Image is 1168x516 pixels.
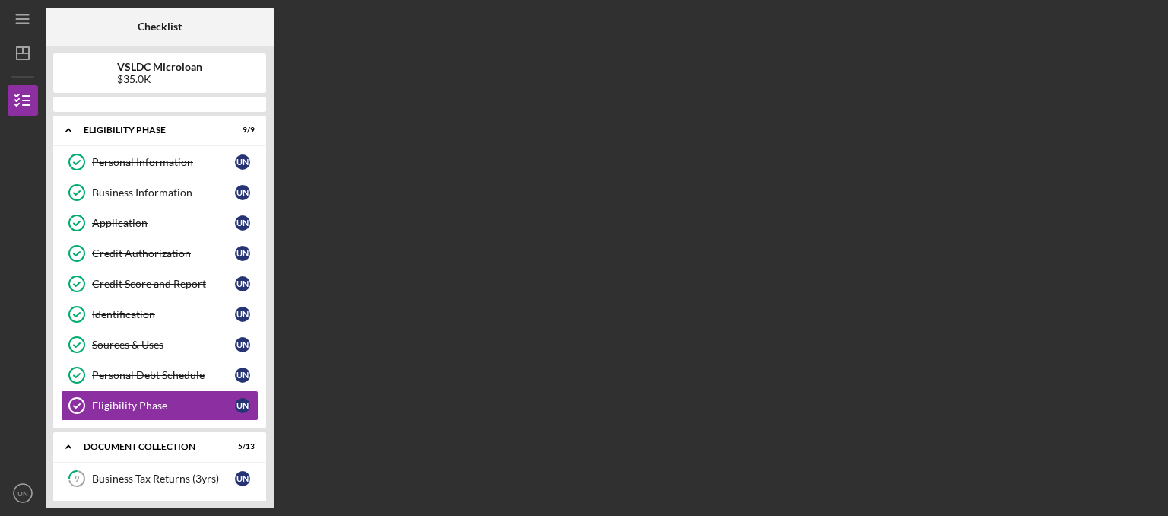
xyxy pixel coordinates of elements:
div: Personal Information [92,156,235,168]
div: Application [92,217,235,229]
div: Business Tax Returns (3yrs) [92,473,235,485]
b: VSLDC Microloan [117,61,202,73]
a: IdentificationUN [61,299,259,330]
div: U N [235,398,250,413]
tspan: 9 [75,474,80,484]
div: $35.0K [117,73,202,85]
div: Document Collection [84,442,217,451]
a: Credit AuthorizationUN [61,238,259,269]
div: 9 / 9 [227,126,255,135]
div: Credit Authorization [92,247,235,260]
div: Personal Debt Schedule [92,369,235,381]
div: U N [235,368,250,383]
a: Sources & UsesUN [61,330,259,360]
a: Eligibility PhaseUN [61,390,259,421]
div: Business Information [92,186,235,199]
text: UN [17,489,28,498]
div: U N [235,307,250,322]
button: UN [8,478,38,508]
a: Credit Score and ReportUN [61,269,259,299]
div: Credit Score and Report [92,278,235,290]
a: ApplicationUN [61,208,259,238]
div: U N [235,276,250,291]
div: Sources & Uses [92,339,235,351]
div: U N [235,337,250,352]
div: U N [235,154,250,170]
div: U N [235,246,250,261]
div: U N [235,185,250,200]
a: Personal Debt ScheduleUN [61,360,259,390]
div: Identification [92,308,235,320]
a: Business InformationUN [61,177,259,208]
div: U N [235,471,250,486]
div: Eligibility Phase [84,126,217,135]
a: 9Business Tax Returns (3yrs)UN [61,463,259,494]
div: U N [235,215,250,231]
div: 5 / 13 [227,442,255,451]
b: Checklist [138,21,182,33]
a: Personal InformationUN [61,147,259,177]
div: Eligibility Phase [92,400,235,412]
